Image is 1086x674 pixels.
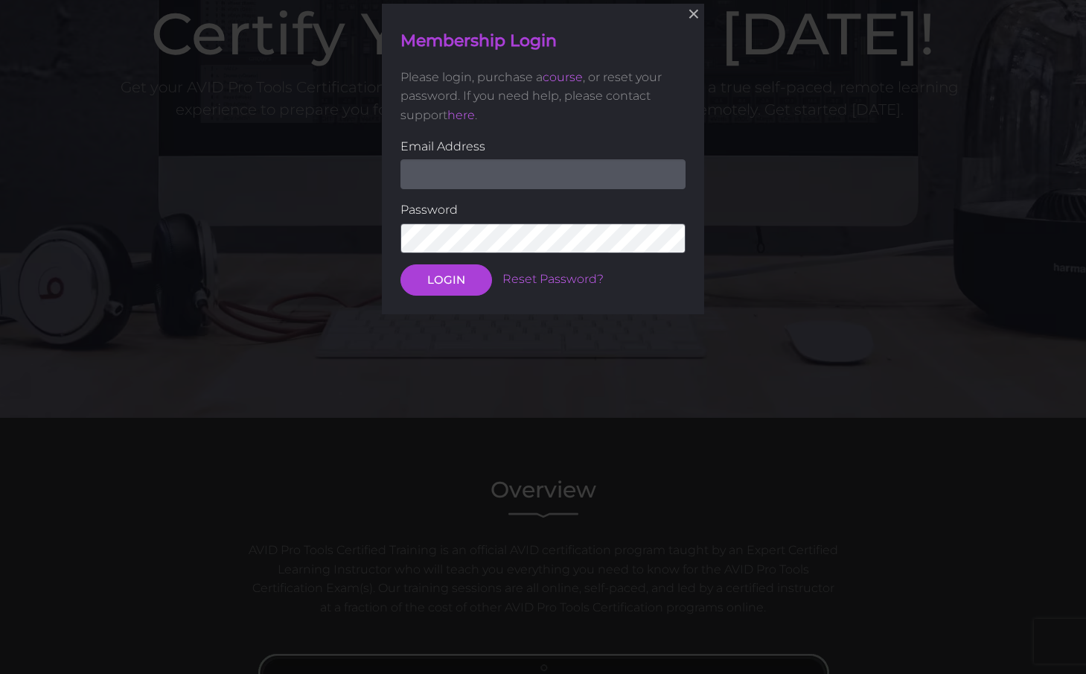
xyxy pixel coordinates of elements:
button: LOGIN [400,264,492,296]
label: Email Address [400,137,686,156]
p: Please login, purchase a , or reset your password. If you need help, please contact support . [400,68,686,125]
h4: Membership Login [400,30,686,53]
a: here [447,108,475,122]
a: course [543,70,583,84]
label: Password [400,200,686,220]
a: Reset Password? [502,272,604,286]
